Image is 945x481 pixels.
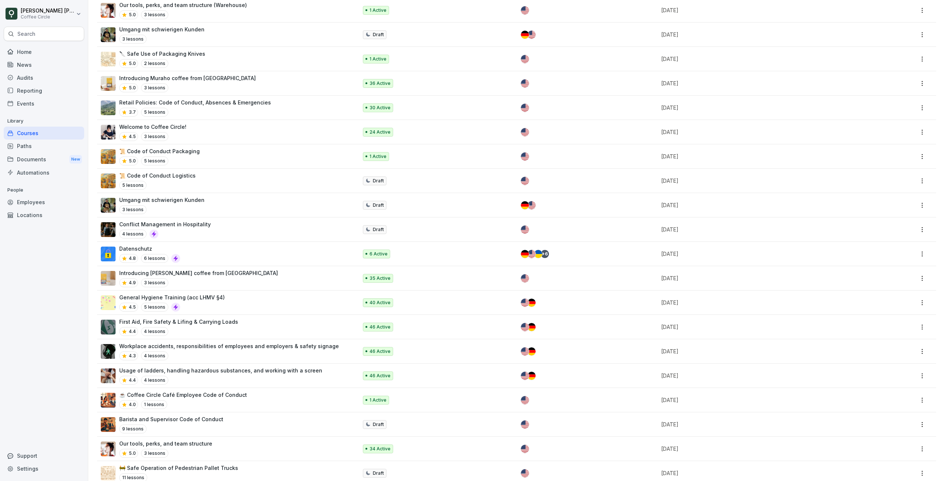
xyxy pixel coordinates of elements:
[661,323,857,331] p: [DATE]
[661,79,857,87] p: [DATE]
[661,177,857,185] p: [DATE]
[521,152,529,161] img: us.svg
[141,108,168,117] p: 5 lessons
[521,396,529,404] img: us.svg
[661,445,857,453] p: [DATE]
[141,59,168,68] p: 2 lessons
[129,353,136,359] p: 4.3
[661,201,857,209] p: [DATE]
[101,222,116,237] img: v5km1yrum515hbryjbhr1wgk.png
[370,446,391,452] p: 34 Active
[141,278,168,287] p: 3 lessons
[119,25,205,33] p: Umgang mit schwierigen Kunden
[119,147,200,155] p: 📜 Code of Conduct Packaging
[661,152,857,160] p: [DATE]
[21,14,75,20] p: Coffee Circle
[521,177,529,185] img: us.svg
[661,31,857,38] p: [DATE]
[521,104,529,112] img: us.svg
[534,250,542,258] img: ua.svg
[119,415,223,423] p: Barista and Supervisor Code of Conduct
[528,347,536,355] img: de.svg
[4,84,84,97] a: Reporting
[129,279,136,286] p: 4.9
[101,27,116,42] img: ibmq16c03v2u1873hyb2ubud.png
[129,328,136,335] p: 4.4
[370,80,391,87] p: 36 Active
[4,462,84,475] div: Settings
[521,128,529,136] img: us.svg
[528,250,536,258] img: us.svg
[119,269,278,277] p: Introducing [PERSON_NAME] coffee from [GEOGRAPHIC_DATA]
[528,31,536,39] img: us.svg
[119,196,205,204] p: Umgang mit schwierigen Kunden
[119,172,196,179] p: 📜 Code of Conduct Logistics
[521,469,529,477] img: us.svg
[4,152,84,166] div: Documents
[4,152,84,166] a: DocumentsNew
[370,348,391,355] p: 46 Active
[370,129,391,135] p: 24 Active
[521,79,529,87] img: us.svg
[119,293,225,301] p: General Hygiene Training (acc LHMV §4)
[661,250,857,258] p: [DATE]
[661,372,857,379] p: [DATE]
[521,420,529,429] img: us.svg
[129,133,136,140] p: 4.5
[373,226,384,233] p: Draft
[661,274,857,282] p: [DATE]
[141,449,168,458] p: 3 lessons
[119,74,256,82] p: Introducing Muraho coffee from [GEOGRAPHIC_DATA]
[4,140,84,152] a: Paths
[4,127,84,140] a: Courses
[129,450,136,457] p: 5.0
[119,425,147,433] p: 9 lessons
[528,372,536,380] img: de.svg
[4,45,84,58] a: Home
[119,245,180,252] p: Datenschutz
[101,344,116,359] img: dk7x737xv5i545c4hvlzmvog.png
[4,71,84,84] a: Audits
[141,400,167,409] p: 1 lessons
[119,220,211,228] p: Conflict Management in Hospitality
[141,376,168,385] p: 4 lessons
[101,52,116,66] img: vfxx1fxbk1taaq0x2zc8gocb.png
[101,3,116,18] img: aord19nnycsax6x70siwiz5b.png
[661,55,857,63] p: [DATE]
[4,196,84,209] a: Employees
[141,83,168,92] p: 3 lessons
[101,247,116,261] img: gp1n7epbxsf9lzaihqn479zn.png
[4,184,84,196] p: People
[521,323,529,331] img: us.svg
[661,226,857,233] p: [DATE]
[101,466,116,481] img: wjh1t56046gf8nwh9bia65sn.png
[129,401,136,408] p: 4.0
[119,440,212,447] p: Our tools, perks, and team structure
[370,299,391,306] p: 40 Active
[373,421,384,428] p: Draft
[370,372,391,379] p: 46 Active
[119,205,147,214] p: 3 lessons
[4,58,84,71] a: News
[521,226,529,234] img: us.svg
[4,166,84,179] div: Automations
[17,30,35,38] p: Search
[521,372,529,380] img: us.svg
[373,178,384,184] p: Draft
[119,391,247,399] p: ☕ Coffee Circle Café Employee Code of Conduct
[101,271,116,286] img: pn401xfpi3k54cgmmkhakzjh.png
[370,56,386,62] p: 1 Active
[119,35,147,44] p: 3 lessons
[521,201,529,209] img: de.svg
[4,97,84,110] a: Events
[370,104,391,111] p: 30 Active
[119,342,339,350] p: Workplace accidents, responsibilities of employees and employers & safety signage
[661,6,857,14] p: [DATE]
